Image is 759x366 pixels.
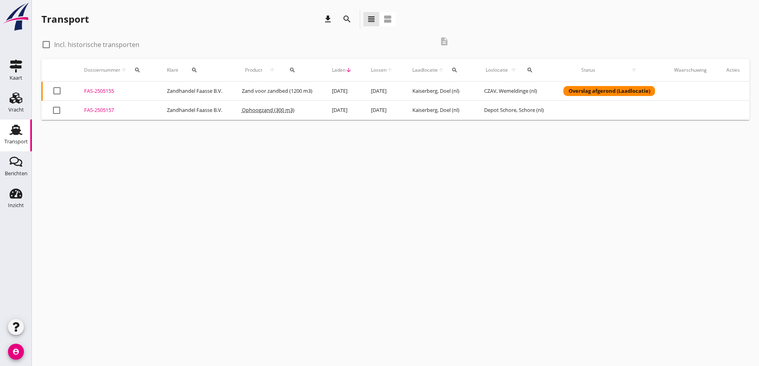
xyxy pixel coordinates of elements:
div: Transport [4,139,28,144]
i: arrow_upward [613,67,655,73]
span: Lossen [371,67,386,74]
div: FAS-2505157 [84,106,148,114]
div: FAS-2505155 [84,87,148,95]
i: search [134,67,141,73]
td: CZAV, Wemeldinge (nl) [475,82,554,101]
img: logo-small.a267ee39.svg [2,2,30,31]
i: view_headline [367,14,376,24]
td: [DATE] [361,82,402,101]
i: view_agenda [383,14,392,24]
i: search [342,14,352,24]
i: arrow_upward [509,67,518,73]
i: arrow_upward [121,67,127,73]
div: Acties [726,67,740,74]
div: Transport [41,13,89,25]
i: search [527,67,533,73]
i: search [289,67,296,73]
i: account_circle [8,344,24,360]
div: Inzicht [8,203,24,208]
i: search [191,67,198,73]
label: Incl. historische transporten [54,41,139,49]
i: search [451,67,458,73]
i: arrow_upward [266,67,279,73]
i: arrow_upward [386,67,393,73]
td: Depot Schore, Schore (nl) [475,101,554,120]
i: arrow_upward [438,67,444,73]
span: Laadlocatie [412,67,438,74]
td: [DATE] [361,101,402,120]
span: Ophoogzand (300 m3) [242,106,294,114]
td: Zandhandel Faasse B.V. [157,82,232,101]
span: Laden [332,67,345,74]
div: Kaart [10,75,22,80]
span: Status [563,67,613,74]
td: [DATE] [322,82,361,101]
div: Vracht [8,107,24,112]
div: Overslag afgerond (Laadlocatie) [563,86,655,96]
td: Zandhandel Faasse B.V. [157,101,232,120]
div: Berichten [5,171,27,176]
i: download [323,14,333,24]
td: [DATE] [322,101,361,120]
td: Zand voor zandbed (1200 m3) [232,82,322,101]
div: Klant [167,61,223,80]
span: Dossiernummer [84,67,120,74]
td: Kaiserberg, Doel (nl) [403,101,475,120]
span: Loslocatie [484,67,509,74]
div: Waarschuwing [674,67,707,74]
td: Kaiserberg, Doel (nl) [403,82,475,101]
i: arrow_downward [345,67,352,73]
span: Product [242,67,266,74]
